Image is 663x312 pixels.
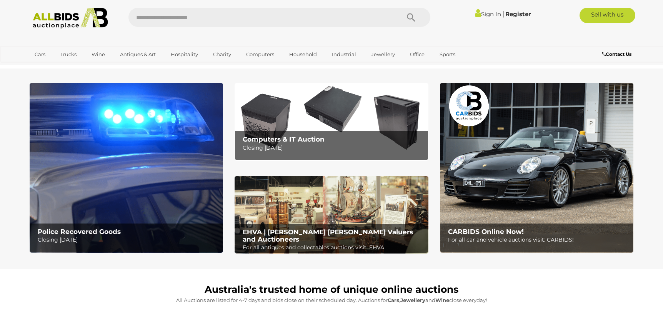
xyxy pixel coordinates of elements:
[405,48,430,61] a: Office
[30,83,223,253] a: Police Recovered Goods Police Recovered Goods Closing [DATE]
[30,48,50,61] a: Cars
[284,48,322,61] a: Household
[30,83,223,253] img: Police Recovered Goods
[602,51,631,57] b: Contact Us
[241,48,279,61] a: Computers
[243,143,424,153] p: Closing [DATE]
[435,297,449,303] strong: Wine
[448,235,629,245] p: For all car and vehicle auctions visit: CARBIDS!
[33,296,630,305] p: All Auctions are listed for 4-7 days and bids close on their scheduled day. Auctions for , and cl...
[166,48,203,61] a: Hospitality
[243,135,325,143] b: Computers & IT Auction
[235,176,428,254] img: EHVA | Evans Hastings Valuers and Auctioneers
[235,176,428,254] a: EHVA | Evans Hastings Valuers and Auctioneers EHVA | [PERSON_NAME] [PERSON_NAME] Valuers and Auct...
[33,284,630,295] h1: Australia's trusted home of unique online auctions
[435,48,460,61] a: Sports
[28,8,112,29] img: Allbids.com.au
[235,83,428,160] img: Computers & IT Auction
[440,83,633,253] img: CARBIDS Online Now!
[38,235,219,245] p: Closing [DATE]
[448,228,524,235] b: CARBIDS Online Now!
[602,50,633,58] a: Contact Us
[440,83,633,253] a: CARBIDS Online Now! CARBIDS Online Now! For all car and vehicle auctions visit: CARBIDS!
[392,8,430,27] button: Search
[505,10,531,18] a: Register
[580,8,635,23] a: Sell with us
[327,48,361,61] a: Industrial
[115,48,161,61] a: Antiques & Art
[475,10,501,18] a: Sign In
[388,297,399,303] strong: Cars
[208,48,236,61] a: Charity
[243,228,413,243] b: EHVA | [PERSON_NAME] [PERSON_NAME] Valuers and Auctioneers
[243,243,424,252] p: For all antiques and collectables auctions visit: EHVA
[400,297,425,303] strong: Jewellery
[30,61,94,73] a: [GEOGRAPHIC_DATA]
[235,83,428,160] a: Computers & IT Auction Computers & IT Auction Closing [DATE]
[87,48,110,61] a: Wine
[55,48,82,61] a: Trucks
[502,10,504,18] span: |
[38,228,121,235] b: Police Recovered Goods
[366,48,400,61] a: Jewellery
